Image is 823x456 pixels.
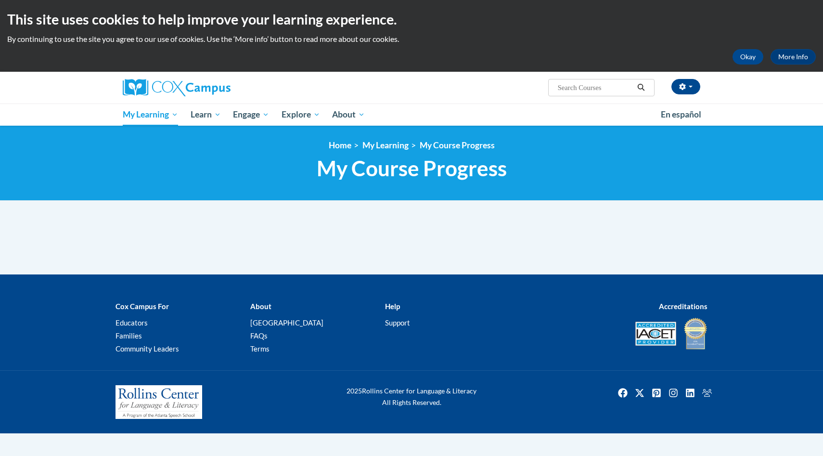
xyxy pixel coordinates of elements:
a: About [326,104,372,126]
img: IDA® Accredited [683,317,707,351]
a: Community Leaders [116,344,179,353]
a: More Info [771,49,816,65]
img: Cox Campus [123,79,231,96]
button: Okay [733,49,763,65]
img: Instagram icon [666,385,681,401]
a: My Course Progress [420,140,495,150]
span: En español [661,109,701,119]
input: Search Courses [557,82,634,93]
a: Educators [116,318,148,327]
b: Accreditations [659,302,707,311]
a: Learn [184,104,227,126]
a: Families [116,331,142,340]
a: En español [655,104,707,125]
a: Twitter [632,385,647,401]
b: About [250,302,271,311]
span: Engage [233,109,269,120]
button: Search [634,82,648,93]
button: Account Settings [671,79,700,94]
b: Help [385,302,400,311]
a: Cox Campus [123,79,306,96]
img: Twitter icon [632,385,647,401]
img: Rollins Center for Language & Literacy - A Program of the Atlanta Speech School [116,385,202,419]
b: Cox Campus For [116,302,169,311]
img: Pinterest icon [649,385,664,401]
img: Facebook icon [615,385,630,401]
img: Accredited IACET® Provider [635,322,676,346]
span: Explore [282,109,320,120]
a: [GEOGRAPHIC_DATA] [250,318,323,327]
a: Facebook Group [699,385,715,401]
img: LinkedIn icon [682,385,698,401]
a: Engage [227,104,275,126]
a: Explore [275,104,326,126]
a: My Learning [116,104,184,126]
a: Instagram [666,385,681,401]
a: Terms [250,344,270,353]
div: Main menu [108,104,715,126]
span: My Learning [123,109,178,120]
a: Linkedin [682,385,698,401]
a: Support [385,318,410,327]
a: FAQs [250,331,268,340]
a: Facebook [615,385,630,401]
span: My Course Progress [317,156,507,181]
div: Rollins Center for Language & Literacy All Rights Reserved. [310,385,513,408]
img: Facebook group icon [699,385,715,401]
span: 2025 [347,387,362,395]
a: Home [329,140,351,150]
span: About [332,109,365,120]
a: Pinterest [649,385,664,401]
p: By continuing to use the site you agree to our use of cookies. Use the ‘More info’ button to read... [7,34,816,44]
span: Learn [191,109,221,120]
h2: This site uses cookies to help improve your learning experience. [7,10,816,29]
a: My Learning [362,140,409,150]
